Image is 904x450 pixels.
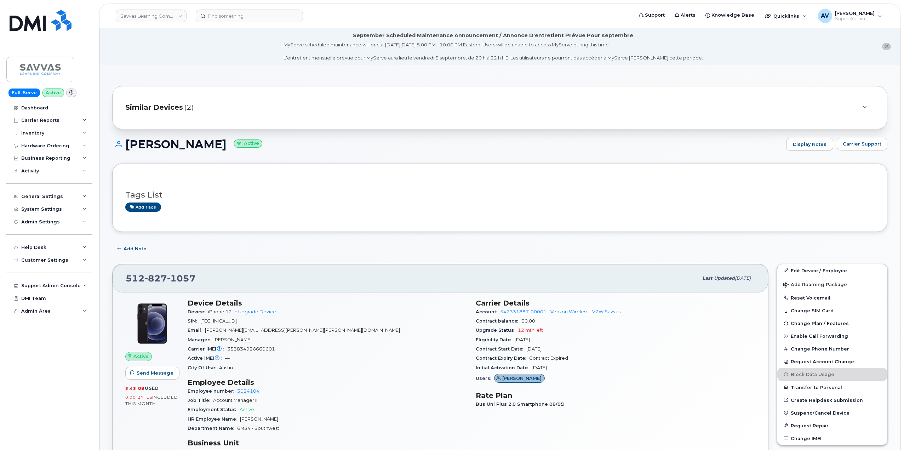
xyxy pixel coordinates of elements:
span: Contract Start Date [476,346,526,352]
span: Account [476,309,500,314]
h3: Tags List [125,190,874,199]
h3: Rate Plan [476,391,755,400]
a: 3024104 [237,388,259,394]
span: Enable Call Forwarding [791,334,848,339]
span: Users [476,376,494,381]
span: Send Message [137,370,173,376]
span: 353834926660601 [227,346,275,352]
span: iPhone 12 [208,309,232,314]
div: September Scheduled Maintenance Announcement / Annonce D'entretient Prévue Pour septembre [353,32,633,39]
button: Enable Call Forwarding [777,330,887,342]
button: Change IMEI [777,432,887,445]
button: Add Note [112,243,153,255]
span: Contract balance [476,318,521,324]
span: Change Plan / Features [791,321,849,326]
span: Eligibility Date [476,337,515,342]
span: Employee number [188,388,237,394]
span: Email [188,327,205,333]
button: Request Repair [777,419,887,432]
span: Active [133,353,149,360]
button: close notification [882,43,891,50]
span: Last updated [702,275,735,281]
a: Create Helpdesk Submission [777,394,887,406]
h3: Employee Details [188,378,467,387]
span: 512 [126,273,196,284]
span: Employment Status [188,407,240,412]
a: 542331887-00001 - Verizon Wireless - VZW Savvas [500,309,620,314]
a: + Upgrade Device [235,309,276,314]
span: Initial Activation Date [476,365,532,370]
button: Request Account Change [777,355,887,368]
a: Edit Device / Employee [777,264,887,277]
span: Austin [219,365,233,370]
span: used [145,386,159,391]
span: [DATE] [515,337,530,342]
span: 12 mth left [518,327,543,333]
h1: [PERSON_NAME] [112,138,783,150]
span: [DATE] [532,365,547,370]
span: [PERSON_NAME] [240,416,278,422]
span: Department Name [188,426,237,431]
span: Suspend/Cancel Device [791,410,849,415]
button: Transfer to Personal [777,381,887,394]
span: Active IMEI [188,355,225,361]
span: included this month [125,394,178,406]
small: Active [234,139,262,148]
span: Device [188,309,208,314]
span: [DATE] [526,346,542,352]
button: Suspend/Cancel Device [777,406,887,419]
button: Change SIM Card [777,304,887,317]
span: Job Title [188,398,213,403]
span: $0.00 [521,318,535,324]
span: City Of Use [188,365,219,370]
span: 6M34 - Southwest [237,426,279,431]
span: Contract Expired [529,355,568,361]
img: iPhone_12.jpg [131,302,173,345]
span: Manager [188,337,213,342]
span: Bus Unl Plus 2.0 Smartphone 08/05 [476,401,568,407]
span: 3.43 GB [125,386,145,391]
span: Similar Devices [125,102,183,113]
a: [PERSON_NAME] [494,376,545,381]
span: [TECHNICAL_ID] [200,318,237,324]
span: (2) [184,102,194,113]
span: 827 [145,273,167,284]
span: Carrier IMEI [188,346,227,352]
span: HR Employee Name [188,416,240,422]
span: — [225,355,230,361]
span: Contract Expiry Date [476,355,529,361]
span: [DATE] [735,275,751,281]
span: Active [240,407,254,412]
a: Display Notes [786,138,833,151]
button: Change Phone Number [777,342,887,355]
span: [PERSON_NAME] [213,337,252,342]
button: Add Roaming Package [777,277,887,291]
button: Send Message [125,367,179,380]
span: Account Manager II [213,398,257,403]
span: 0.00 Bytes [125,395,152,400]
span: [PERSON_NAME][EMAIL_ADDRESS][PERSON_NAME][PERSON_NAME][DOMAIN_NAME] [205,327,400,333]
span: 1057 [167,273,196,284]
h3: Carrier Details [476,299,755,307]
h3: Device Details [188,299,467,307]
div: MyServe scheduled maintenance will occur [DATE][DATE] 8:00 PM - 10:00 PM Eastern. Users will be u... [284,41,703,61]
span: Add Roaming Package [783,282,847,289]
button: Carrier Support [837,138,887,150]
button: Block Data Usage [777,368,887,381]
h3: Business Unit [188,439,467,447]
span: SIM [188,318,200,324]
span: Upgrade Status [476,327,518,333]
span: Carrier Support [843,141,881,147]
a: Add tags [125,203,161,211]
span: Add Note [124,245,147,252]
button: Reset Voicemail [777,291,887,304]
iframe: Messenger Launcher [873,419,899,445]
span: [PERSON_NAME] [502,375,542,382]
button: Change Plan / Features [777,317,887,330]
